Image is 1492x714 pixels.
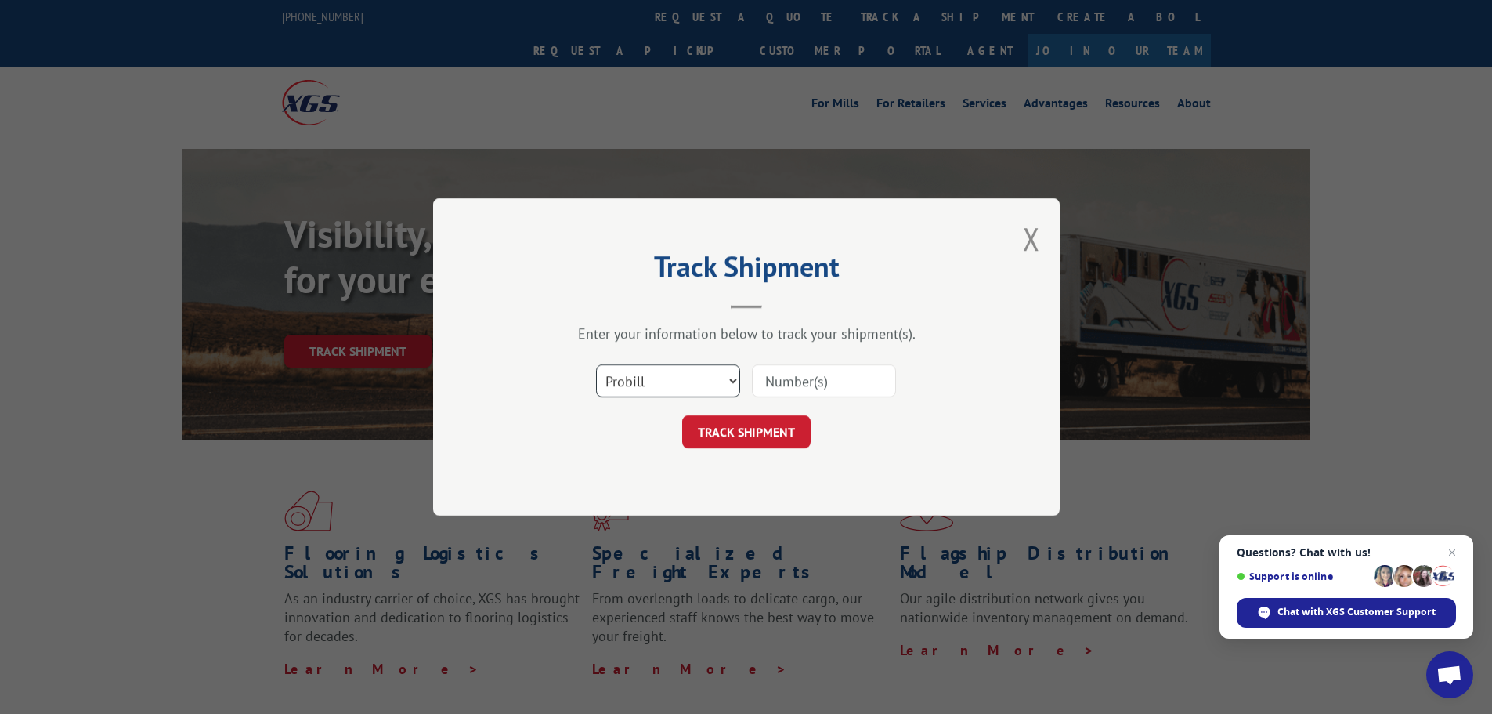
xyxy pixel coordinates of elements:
[1237,598,1456,628] div: Chat with XGS Customer Support
[1443,543,1461,562] span: Close chat
[1426,651,1473,698] div: Open chat
[1277,605,1436,619] span: Chat with XGS Customer Support
[1023,218,1040,259] button: Close modal
[511,256,981,285] h2: Track Shipment
[682,415,811,448] button: TRACK SHIPMENT
[511,324,981,343] div: Enter your information below to track your shipment(s).
[1237,571,1368,582] span: Support is online
[752,364,896,397] input: Number(s)
[1237,546,1456,559] span: Questions? Chat with us!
